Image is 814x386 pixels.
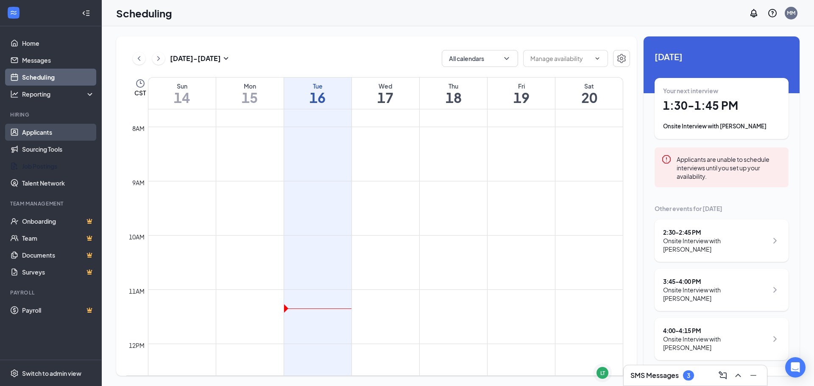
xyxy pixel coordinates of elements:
svg: ChevronRight [770,334,780,344]
a: Messages [22,52,95,69]
a: September 18, 2025 [420,78,487,109]
a: OnboardingCrown [22,213,95,230]
button: ChevronRight [152,52,165,65]
a: September 19, 2025 [488,78,555,109]
div: 2:30 - 2:45 PM [663,228,768,236]
svg: ChevronRight [770,236,780,246]
svg: Clock [135,78,145,89]
div: Onsite Interview with [PERSON_NAME] [663,122,780,131]
div: Open Intercom Messenger [785,357,806,378]
svg: ComposeMessage [718,370,728,380]
a: September 16, 2025 [284,78,351,109]
svg: Minimize [748,370,758,380]
h3: [DATE] - [DATE] [170,54,221,63]
button: ChevronLeft [133,52,145,65]
div: Sun [148,82,216,90]
h1: 19 [488,90,555,105]
span: CST [134,89,146,97]
div: 9am [131,178,146,187]
h1: 16 [284,90,351,105]
div: Thu [420,82,487,90]
a: PayrollCrown [22,302,95,319]
svg: QuestionInfo [767,8,778,18]
div: Tue [284,82,351,90]
a: September 14, 2025 [148,78,216,109]
a: SurveysCrown [22,264,95,280]
a: Home [22,35,95,52]
h1: Scheduling [116,6,172,20]
div: Mon [216,82,284,90]
div: Team Management [10,200,93,207]
a: Applicants [22,124,95,141]
a: Talent Network [22,175,95,192]
h1: 14 [148,90,216,105]
div: Onsite Interview with [PERSON_NAME] [663,335,768,352]
div: 12pm [127,341,146,350]
button: ComposeMessage [716,369,730,382]
h1: 20 [555,90,623,105]
div: Fri [488,82,555,90]
a: September 17, 2025 [352,78,419,109]
svg: Analysis [10,90,19,98]
div: Sat [555,82,623,90]
h1: 17 [352,90,419,105]
svg: Error [661,154,672,164]
a: September 20, 2025 [555,78,623,109]
svg: Collapse [82,9,90,17]
div: Reporting [22,90,95,98]
h1: 15 [216,90,284,105]
svg: ChevronRight [770,285,780,295]
div: 4:00 - 4:15 PM [663,326,768,335]
svg: Settings [10,369,19,378]
div: Wed [352,82,419,90]
div: Applicants are unable to schedule interviews until you set up your availability. [677,154,782,181]
div: 8am [131,124,146,133]
svg: Settings [616,53,627,64]
div: Your next interview [663,86,780,95]
svg: ChevronDown [502,54,511,63]
a: TeamCrown [22,230,95,247]
h3: SMS Messages [630,371,679,380]
svg: ChevronDown [594,55,601,62]
div: 3:45 - 4:00 PM [663,277,768,286]
div: 10am [127,232,146,242]
button: ChevronUp [731,369,745,382]
a: DocumentsCrown [22,247,95,264]
a: Scheduling [22,69,95,86]
svg: SmallChevronDown [221,53,231,64]
div: Payroll [10,289,93,296]
div: Hiring [10,111,93,118]
a: September 15, 2025 [216,78,284,109]
svg: ChevronLeft [135,53,143,64]
div: Switch to admin view [22,369,81,378]
button: All calendarsChevronDown [442,50,518,67]
div: Other events for [DATE] [655,204,789,213]
svg: WorkstreamLogo [9,8,18,17]
button: Settings [613,50,630,67]
span: [DATE] [655,50,789,63]
a: Job Postings [22,158,95,175]
svg: ChevronUp [733,370,743,380]
button: Minimize [747,369,760,382]
div: MM [787,9,795,17]
svg: ChevronRight [154,53,163,64]
div: 3 [687,372,690,379]
input: Manage availability [530,54,591,63]
a: Sourcing Tools [22,141,95,158]
div: Onsite Interview with [PERSON_NAME] [663,286,768,303]
h1: 18 [420,90,487,105]
svg: Notifications [749,8,759,18]
div: Onsite Interview with [PERSON_NAME] [663,236,768,253]
div: 11am [127,286,146,296]
h1: 1:30 - 1:45 PM [663,98,780,113]
div: LT [600,369,605,377]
